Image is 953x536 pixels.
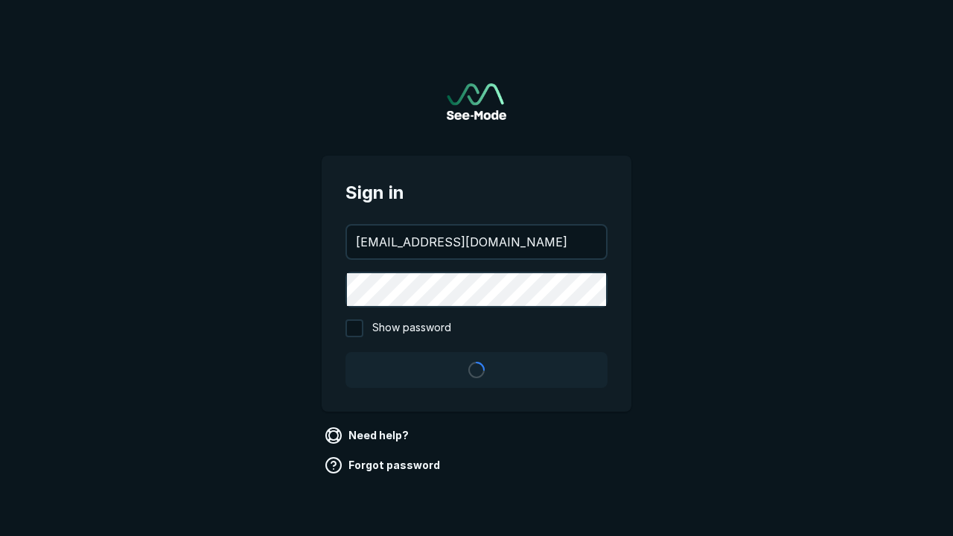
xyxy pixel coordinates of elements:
a: Need help? [322,424,415,447]
span: Show password [372,319,451,337]
a: Go to sign in [447,83,506,120]
input: your@email.com [347,226,606,258]
span: Sign in [345,179,608,206]
a: Forgot password [322,453,446,477]
img: See-Mode Logo [447,83,506,120]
